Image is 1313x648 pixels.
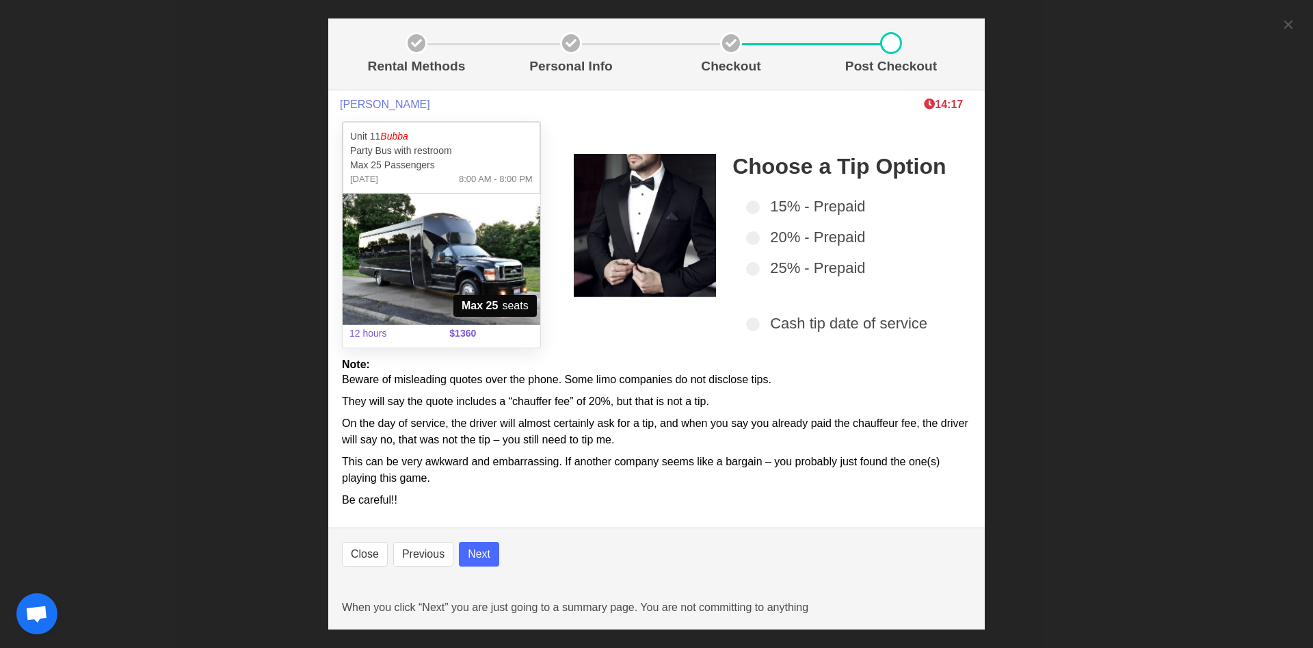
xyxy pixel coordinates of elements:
img: sidebar-img1.png [574,154,717,297]
label: 25% - Prepaid [746,257,955,279]
p: Max 25 Passengers [350,158,533,172]
img: 11%2001.jpg [343,194,540,325]
p: On the day of service, the driver will almost certainly ask for a tip, and when you say you alrea... [342,415,971,448]
p: Be careful!! [342,492,971,508]
a: Open chat [16,593,57,634]
label: 15% - Prepaid [746,195,955,218]
em: Bubba [380,131,408,142]
p: This can be very awkward and embarrassing. If another company seems like a bargain – you probably... [342,454,971,487]
label: Cash tip date of service [746,312,955,335]
span: [DATE] [350,172,378,186]
p: When you click “Next” you are just going to a summary page. You are not committing to anything [342,599,971,616]
p: Rental Methods [347,57,486,77]
span: 12 hours [341,318,441,349]
b: 14:17 [924,99,963,110]
h2: Note: [342,358,971,371]
strong: Max 25 [462,298,498,314]
span: The clock is ticking ⁠— this timer shows how long we'll hold this limo during checkout. If time r... [924,99,963,110]
p: Personal Info [496,57,646,77]
button: Previous [393,542,453,567]
p: Checkout [656,57,806,77]
p: Post Checkout [817,57,966,77]
p: Unit 11 [350,129,533,144]
p: Beware of misleading quotes over the phone. Some limo companies do not disclose tips. [342,372,971,388]
p: They will say the quote includes a “chauffer fee” of 20%, but that is not a tip. [342,393,971,410]
p: Party Bus with restroom [350,144,533,158]
span: seats [453,295,537,317]
button: Next [459,542,499,567]
label: 20% - Prepaid [746,226,955,248]
button: Close [342,542,388,567]
span: [PERSON_NAME] [340,98,430,111]
h2: Choose a Tip Option [732,154,955,179]
span: 8:00 AM - 8:00 PM [459,172,533,186]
